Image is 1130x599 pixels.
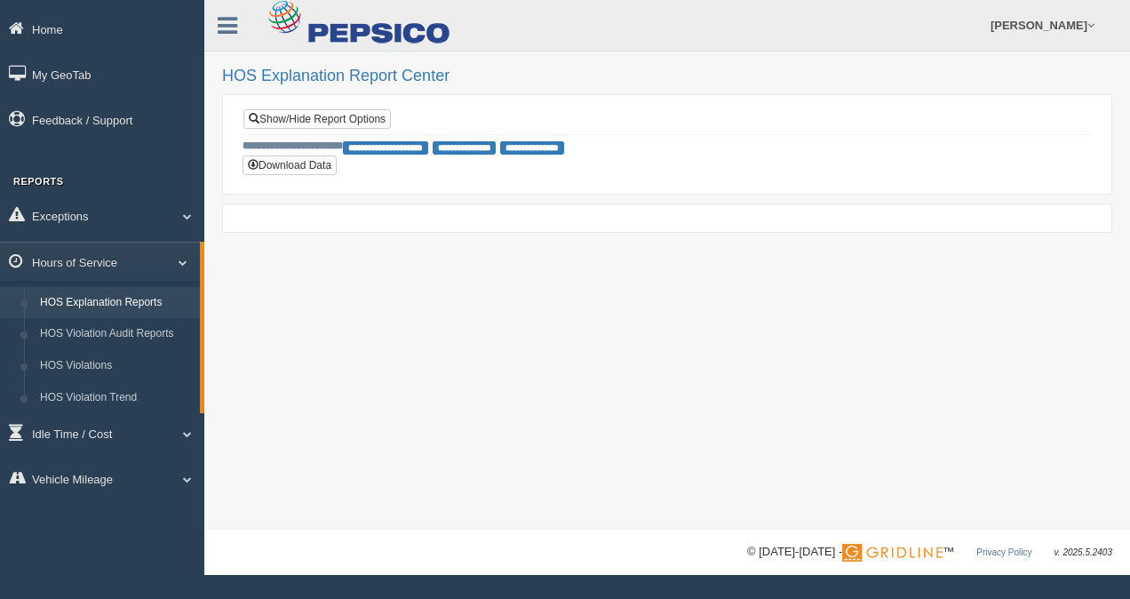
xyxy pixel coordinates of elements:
a: HOS Violations [32,350,200,382]
div: © [DATE]-[DATE] - ™ [747,543,1112,562]
a: Privacy Policy [976,547,1031,557]
a: HOS Violation Audit Reports [32,318,200,350]
img: Gridline [842,544,943,562]
a: HOS Explanation Reports [32,287,200,319]
span: v. 2025.5.2403 [1054,547,1112,557]
h2: HOS Explanation Report Center [222,68,1112,85]
button: Download Data [243,156,337,175]
a: Show/Hide Report Options [243,109,391,129]
a: HOS Violation Trend [32,382,200,414]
